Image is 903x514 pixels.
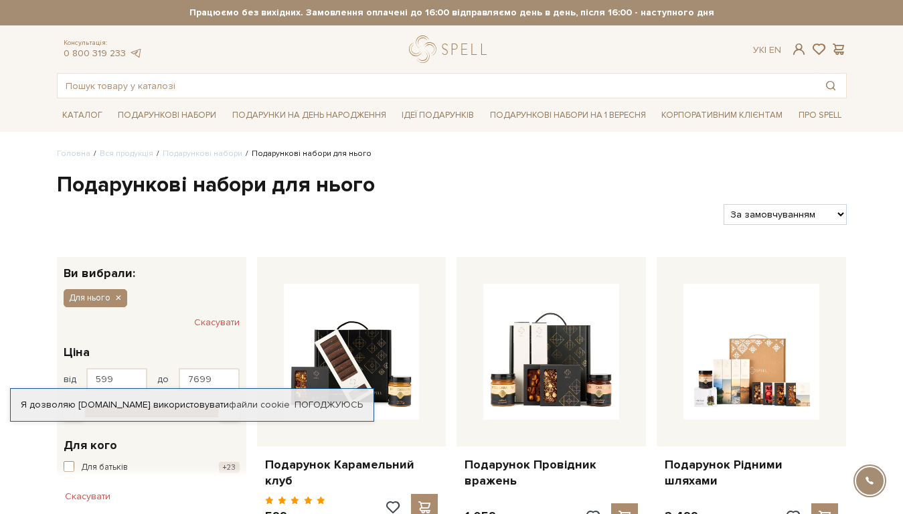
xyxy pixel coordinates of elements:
a: Про Spell [793,105,847,126]
input: Ціна [179,368,240,391]
a: Подарункові набори [112,105,222,126]
h1: Подарункові набори для нього [57,171,847,199]
a: 0 800 319 233 [64,48,126,59]
a: telegram [129,48,143,59]
span: Для кого [64,436,117,454]
span: +23 [219,462,240,473]
a: Подарунки на День народження [227,105,392,126]
button: Для батьків +23 [64,461,240,475]
button: Для нього [64,289,127,307]
a: Подарункові набори на 1 Вересня [485,104,651,126]
a: файли cookie [229,399,290,410]
span: Ціна [64,343,90,361]
button: Скасувати [194,312,240,333]
input: Пошук товару у каталозі [58,74,815,98]
a: logo [409,35,493,63]
a: Головна [57,149,90,159]
li: Подарункові набори для нього [242,148,372,160]
a: Ідеї подарунків [396,105,479,126]
span: від [64,373,76,385]
a: Подарунок Карамельний клуб [265,457,438,489]
span: | [764,44,766,56]
span: Для нього [69,292,110,304]
button: Для дітей +4 [64,478,240,491]
a: En [769,44,781,56]
button: Скасувати [57,486,118,507]
a: Корпоративним клієнтам [656,104,788,126]
div: Я дозволяю [DOMAIN_NAME] використовувати [11,399,374,411]
div: Ви вибрали: [57,257,246,279]
a: Подарунок Провідник вражень [465,457,638,489]
span: Для дітей [81,478,120,491]
span: до [157,373,169,385]
span: Консультація: [64,39,143,48]
strong: Працюємо без вихідних. Замовлення оплачені до 16:00 відправляємо день в день, після 16:00 - насту... [57,7,847,19]
a: Каталог [57,105,108,126]
a: Подарункові набори [163,149,242,159]
span: Для батьків [81,461,128,475]
input: Ціна [86,368,147,391]
a: Погоджуюсь [295,399,363,411]
a: Вся продукція [100,149,153,159]
div: Ук [753,44,781,56]
a: Подарунок Рідними шляхами [665,457,838,489]
button: Пошук товару у каталозі [815,74,846,98]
